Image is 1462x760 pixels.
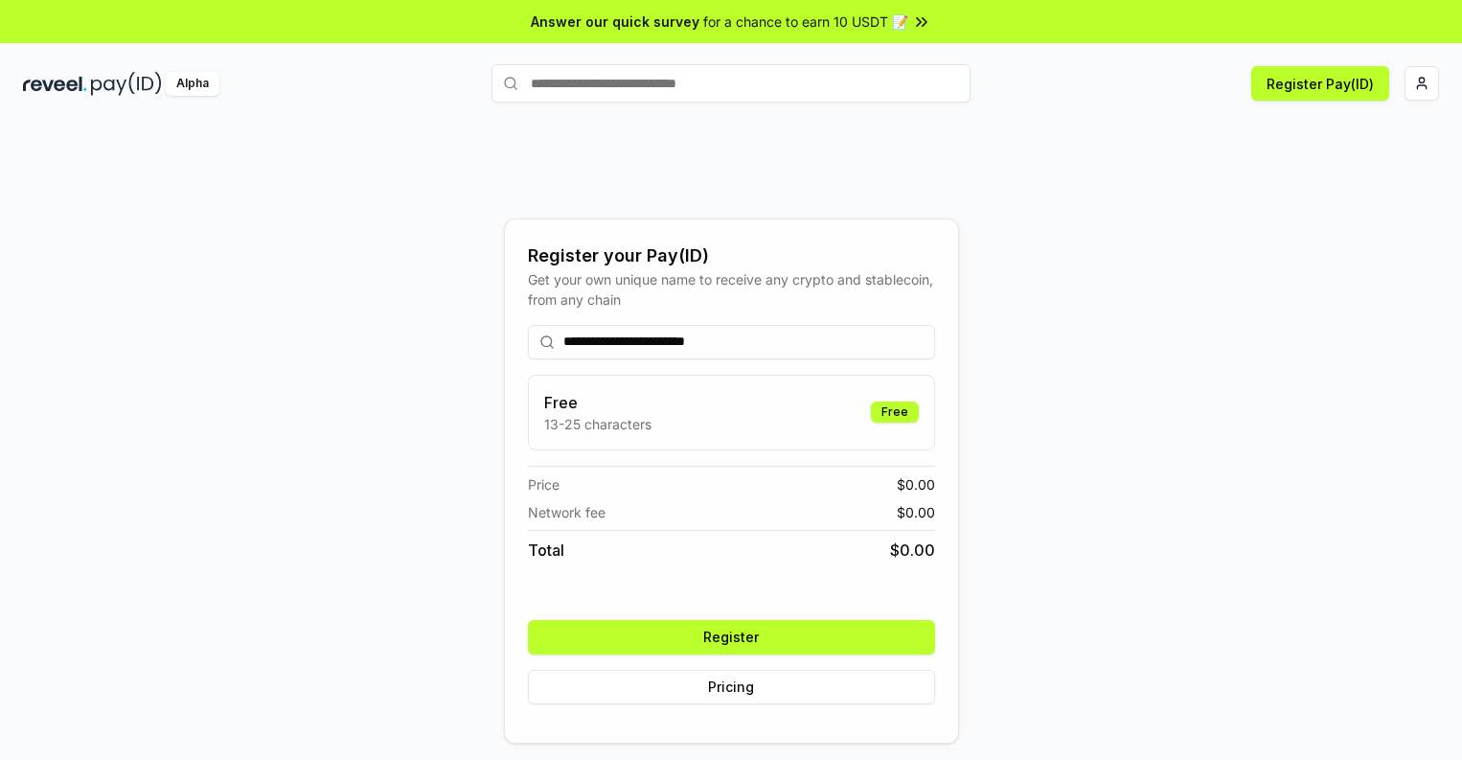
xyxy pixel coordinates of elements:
[871,402,919,423] div: Free
[544,414,651,434] p: 13-25 characters
[528,474,560,495] span: Price
[528,539,564,562] span: Total
[528,620,935,655] button: Register
[897,474,935,495] span: $ 0.00
[531,12,699,32] span: Answer our quick survey
[528,242,935,269] div: Register your Pay(ID)
[890,539,935,562] span: $ 0.00
[703,12,908,32] span: for a chance to earn 10 USDT 📝
[528,670,935,704] button: Pricing
[166,72,219,96] div: Alpha
[544,391,651,414] h3: Free
[528,502,605,522] span: Network fee
[897,502,935,522] span: $ 0.00
[91,72,162,96] img: pay_id
[23,72,87,96] img: reveel_dark
[528,269,935,310] div: Get your own unique name to receive any crypto and stablecoin, from any chain
[1251,66,1389,101] button: Register Pay(ID)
